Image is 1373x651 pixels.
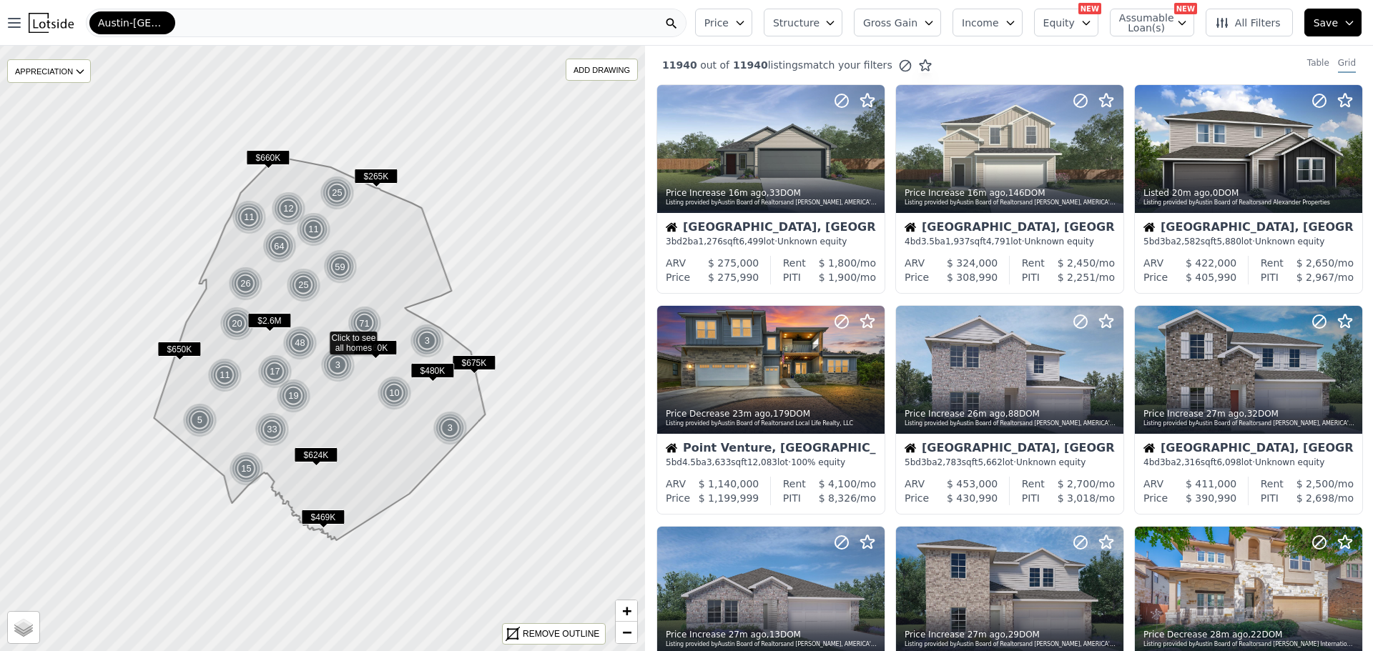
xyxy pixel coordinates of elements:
div: 15 [229,452,263,486]
a: Price Increase 26m ago,88DOMListing provided byAustin Board of Realtorsand [PERSON_NAME], AMERICA... [895,305,1123,515]
div: 12 [271,192,305,226]
a: Price Increase 16m ago,146DOMListing provided byAustin Board of Realtorsand [PERSON_NAME], AMERIC... [895,84,1123,294]
span: Equity [1043,16,1075,30]
div: Price Increase , 146 DOM [905,187,1116,199]
div: $480K [410,363,454,384]
span: $ 2,251 [1058,272,1096,283]
img: g1.png [276,379,311,413]
span: $ 411,000 [1186,478,1236,490]
div: REMOVE OUTLINE [523,627,599,640]
img: g2.png [346,305,383,342]
span: $ 453,000 [947,478,998,490]
div: 20 [220,307,254,341]
div: /mo [1040,270,1115,284]
img: House [666,442,677,454]
div: Rent [1261,256,1284,270]
button: All Filters [1206,9,1293,36]
div: 11 [296,212,330,247]
span: 2,316 [1176,457,1201,467]
div: $675K [452,355,496,376]
a: Price Increase 16m ago,33DOMListing provided byAustin Board of Realtorsand [PERSON_NAME], AMERICA... [656,84,884,294]
div: $2.6M [247,313,291,334]
span: 3,633 [707,457,731,467]
span: + [622,602,631,620]
div: $469K [301,510,345,530]
span: Gross Gain [863,16,917,30]
span: $ 308,990 [947,272,998,283]
time: 2025-08-19 19:10 [729,188,767,198]
span: $360K [353,340,397,355]
a: Listed 20m ago,0DOMListing provided byAustin Board of Realtorsand Alexander PropertiesHouse[GEOGR... [1134,84,1362,294]
img: g1.png [271,192,306,226]
div: 59 [322,249,358,285]
span: $ 2,650 [1296,257,1334,269]
span: Austin-[GEOGRAPHIC_DATA]-[GEOGRAPHIC_DATA] [98,16,167,30]
span: − [622,623,631,641]
button: Gross Gain [854,9,941,36]
span: 5,662 [978,457,1002,467]
div: 4 bd 3.5 ba sqft lot · Unknown equity [905,236,1115,247]
div: 5 bd 4.5 ba sqft lot · 100% equity [666,457,876,468]
time: 2025-08-19 18:59 [968,630,1005,640]
div: [GEOGRAPHIC_DATA], [GEOGRAPHIC_DATA] [1143,222,1354,236]
div: Listed , 0 DOM [1143,187,1355,199]
div: /mo [1279,270,1354,284]
div: Price Increase , 29 DOM [905,629,1116,640]
div: PITI [1022,270,1040,284]
div: PITI [783,270,801,284]
div: Rent [783,477,806,491]
div: Listing provided by Austin Board of Realtors and [PERSON_NAME], AMERICA'S Builder [905,640,1116,649]
div: /mo [1045,477,1115,491]
img: g1.png [320,348,355,382]
img: g1.png [320,176,355,210]
div: Price Increase , 32 DOM [1143,408,1355,419]
img: House [1143,442,1155,454]
img: House [905,442,916,454]
span: $ 2,698 [1296,492,1334,504]
span: $650K [157,342,201,357]
img: g1.png [286,268,321,302]
a: Zoom out [616,622,637,643]
span: $ 2,450 [1058,257,1096,269]
span: match your filters [803,58,892,72]
div: Listing provided by Austin Board of Realtors and [PERSON_NAME], AMERICA'S Builder [1143,419,1355,428]
span: $ 1,140,000 [699,478,759,490]
div: ARV [1143,477,1163,491]
span: $ 1,199,999 [699,492,759,504]
div: out of listings [645,58,932,73]
span: $ 2,700 [1058,478,1096,490]
div: /mo [801,491,876,505]
span: $ 275,000 [708,257,759,269]
img: g1.png [257,354,292,389]
div: /mo [801,270,876,284]
div: [GEOGRAPHIC_DATA], [GEOGRAPHIC_DATA] [666,222,876,236]
div: Rent [1261,477,1284,491]
span: $480K [410,363,454,378]
div: $360K [353,340,397,361]
span: 5,880 [1216,237,1241,247]
span: Income [962,16,999,30]
img: g1.png [229,452,264,486]
div: 5 bd 3 ba sqft lot · Unknown equity [1143,236,1354,247]
div: Point Venture, [GEOGRAPHIC_DATA] [666,442,876,457]
div: Rent [783,256,806,270]
time: 2025-08-19 19:00 [1206,409,1244,419]
img: g2.png [322,249,359,285]
span: $2.6M [247,313,291,328]
div: Price [905,491,929,505]
a: Layers [8,612,39,643]
div: Price Increase , 13 DOM [666,629,877,640]
div: 64 [261,228,297,264]
div: APPRECIATION [7,59,91,83]
button: Structure [764,9,842,36]
div: ARV [905,477,925,491]
div: 3 [320,348,355,382]
div: Grid [1338,57,1356,73]
span: All Filters [1215,16,1281,30]
div: 25 [286,268,320,302]
div: 3 [410,324,444,358]
div: 19 [276,379,310,413]
span: 11940 [729,59,768,71]
img: g1.png [182,403,217,437]
div: [GEOGRAPHIC_DATA], [GEOGRAPHIC_DATA] [1143,442,1354,457]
